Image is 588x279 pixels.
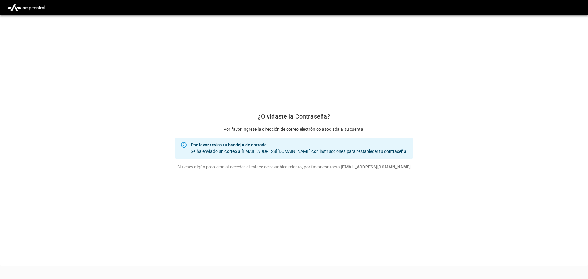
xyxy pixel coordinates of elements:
[224,126,364,133] p: Por favor ingrese la dirección de correo electrónico asociada a su cuenta.
[5,2,48,13] img: ampcontrol.io logo
[177,164,411,170] p: Si tienes algún problema al acceder al enlace de restablecimiento, por favor contacta
[341,164,411,169] b: [EMAIL_ADDRESS][DOMAIN_NAME]
[258,111,330,121] h6: ¿Olvidaste la Contraseña?
[191,142,408,148] p: Por favor revisa tu bandeja de entrada.
[191,148,408,155] p: Se ha enviado un correo a [EMAIL_ADDRESS][DOMAIN_NAME] con instrucciones para restablecer tu cont...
